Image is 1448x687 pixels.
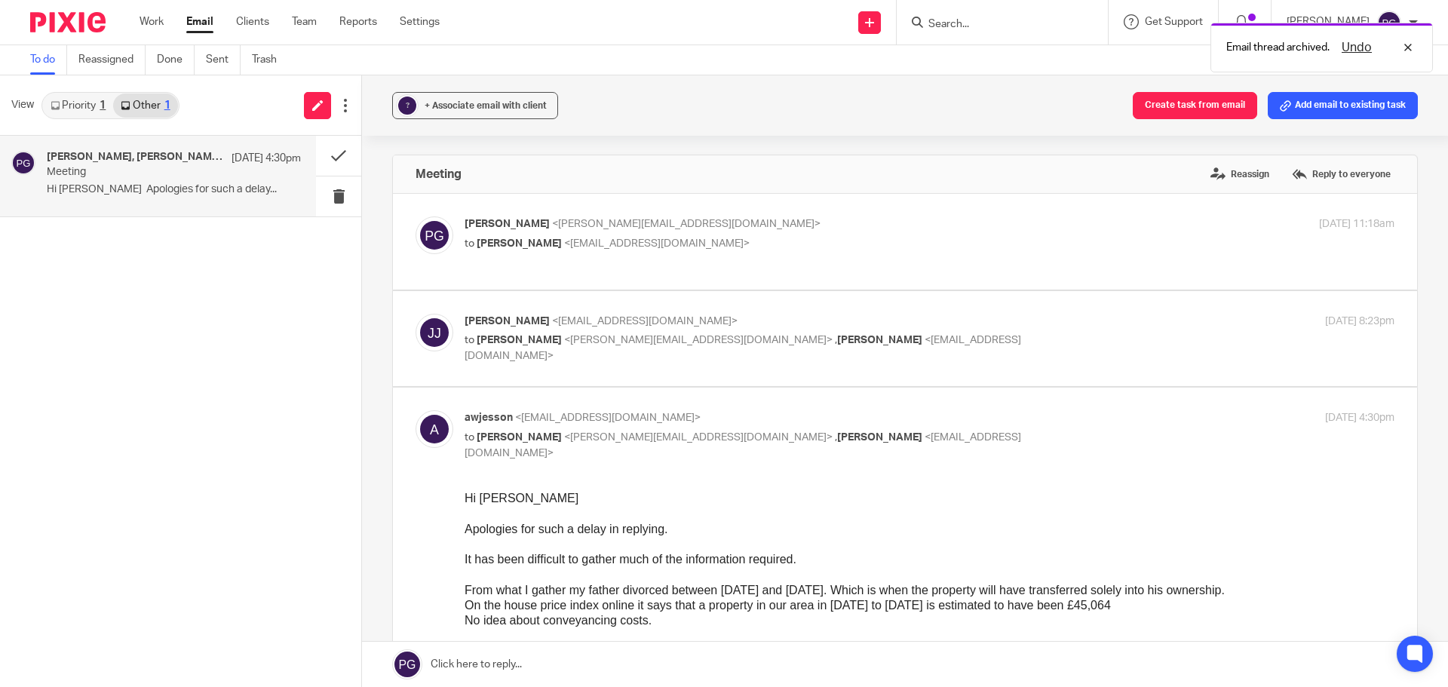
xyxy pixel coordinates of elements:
p: [DATE] 8:23pm [1325,314,1394,330]
img: svg%3E [11,151,35,175]
label: Reassign [1207,163,1273,186]
span: <[PERSON_NAME][EMAIL_ADDRESS][DOMAIN_NAME]> [564,335,833,345]
button: ? + Associate email with client [392,92,558,119]
a: Email [186,14,213,29]
div: ? [398,97,416,115]
a: Team [292,14,317,29]
span: awjesson [465,413,513,423]
a: Reassigned [78,45,146,75]
a: Done [157,45,195,75]
span: , [835,432,837,443]
span: to [465,335,474,345]
img: svg%3E [416,216,453,254]
p: [DATE] 4:30pm [232,151,301,166]
label: Reply to everyone [1288,163,1394,186]
div: 1 [100,100,106,111]
h4: Meeting [416,167,462,182]
p: Email thread archived. [1226,40,1330,55]
img: svg%3E [416,314,453,351]
span: [PERSON_NAME] [837,432,922,443]
p: Meeting [47,166,250,179]
div: 1 [164,100,170,111]
a: Clients [236,14,269,29]
span: + Associate email with client [425,101,547,110]
a: Other1 [113,94,177,118]
img: svg%3E [416,410,453,448]
span: to [465,432,474,443]
button: Add email to existing task [1268,92,1418,119]
span: <[EMAIL_ADDRESS][DOMAIN_NAME]> [465,335,1021,361]
span: <[EMAIL_ADDRESS][DOMAIN_NAME]> [465,432,1021,459]
span: [PERSON_NAME] [465,219,550,229]
h4: [PERSON_NAME], [PERSON_NAME], Me [47,151,224,164]
span: to [465,238,474,249]
span: <[EMAIL_ADDRESS][DOMAIN_NAME]> [564,238,750,249]
span: [PERSON_NAME] [477,238,562,249]
a: Settings [400,14,440,29]
img: Pixie [30,12,106,32]
span: <[EMAIL_ADDRESS][DOMAIN_NAME]> [552,316,738,327]
a: Priority1 [43,94,113,118]
span: <[PERSON_NAME][EMAIL_ADDRESS][DOMAIN_NAME]> [552,219,821,229]
a: Work [140,14,164,29]
span: View [11,97,34,113]
span: [PERSON_NAME] [465,316,550,327]
span: <[PERSON_NAME][EMAIL_ADDRESS][DOMAIN_NAME]> [564,432,833,443]
a: Trash [252,45,288,75]
span: , [835,335,837,345]
a: Reports [339,14,377,29]
a: To do [30,45,67,75]
p: [DATE] 4:30pm [1325,410,1394,426]
span: [PERSON_NAME] [477,432,562,443]
span: <[EMAIL_ADDRESS][DOMAIN_NAME]> [515,413,701,423]
a: Sent [206,45,241,75]
span: [PERSON_NAME] [837,335,922,345]
p: [DATE] 11:18am [1319,216,1394,232]
p: Hi [PERSON_NAME] Apologies for such a delay... [47,183,301,196]
button: Undo [1337,38,1376,57]
img: svg%3E [1377,11,1401,35]
span: [PERSON_NAME] [477,335,562,345]
button: Create task from email [1133,92,1257,119]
